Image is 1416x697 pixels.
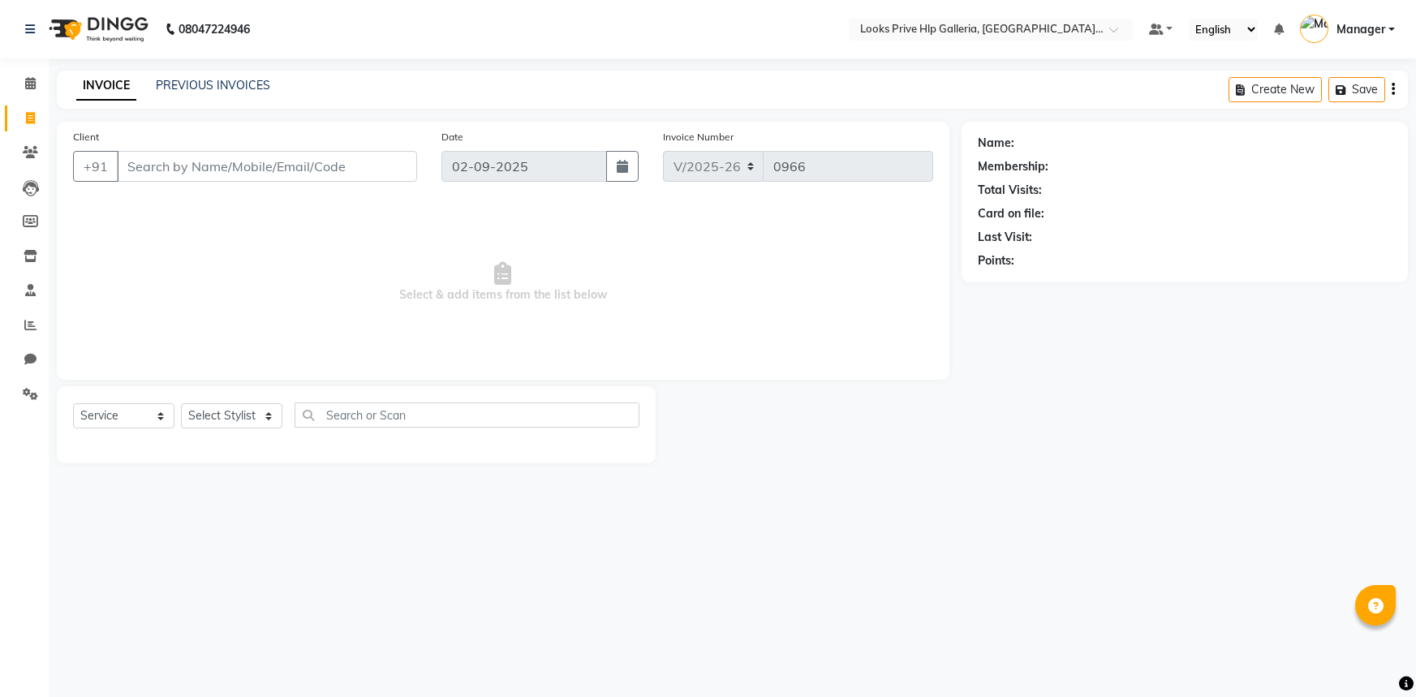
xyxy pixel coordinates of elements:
[1336,21,1385,38] span: Manager
[1348,632,1400,681] iframe: chat widget
[295,402,639,428] input: Search or Scan
[73,151,118,182] button: +91
[978,158,1048,175] div: Membership:
[978,182,1042,199] div: Total Visits:
[41,6,153,52] img: logo
[73,130,99,144] label: Client
[663,130,734,144] label: Invoice Number
[179,6,250,52] b: 08047224946
[978,229,1032,246] div: Last Visit:
[978,205,1044,222] div: Card on file:
[73,201,933,364] span: Select & add items from the list below
[1229,77,1322,102] button: Create New
[156,78,270,93] a: PREVIOUS INVOICES
[76,71,136,101] a: INVOICE
[978,252,1014,269] div: Points:
[978,135,1014,152] div: Name:
[441,130,463,144] label: Date
[117,151,417,182] input: Search by Name/Mobile/Email/Code
[1328,77,1385,102] button: Save
[1300,15,1328,43] img: Manager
